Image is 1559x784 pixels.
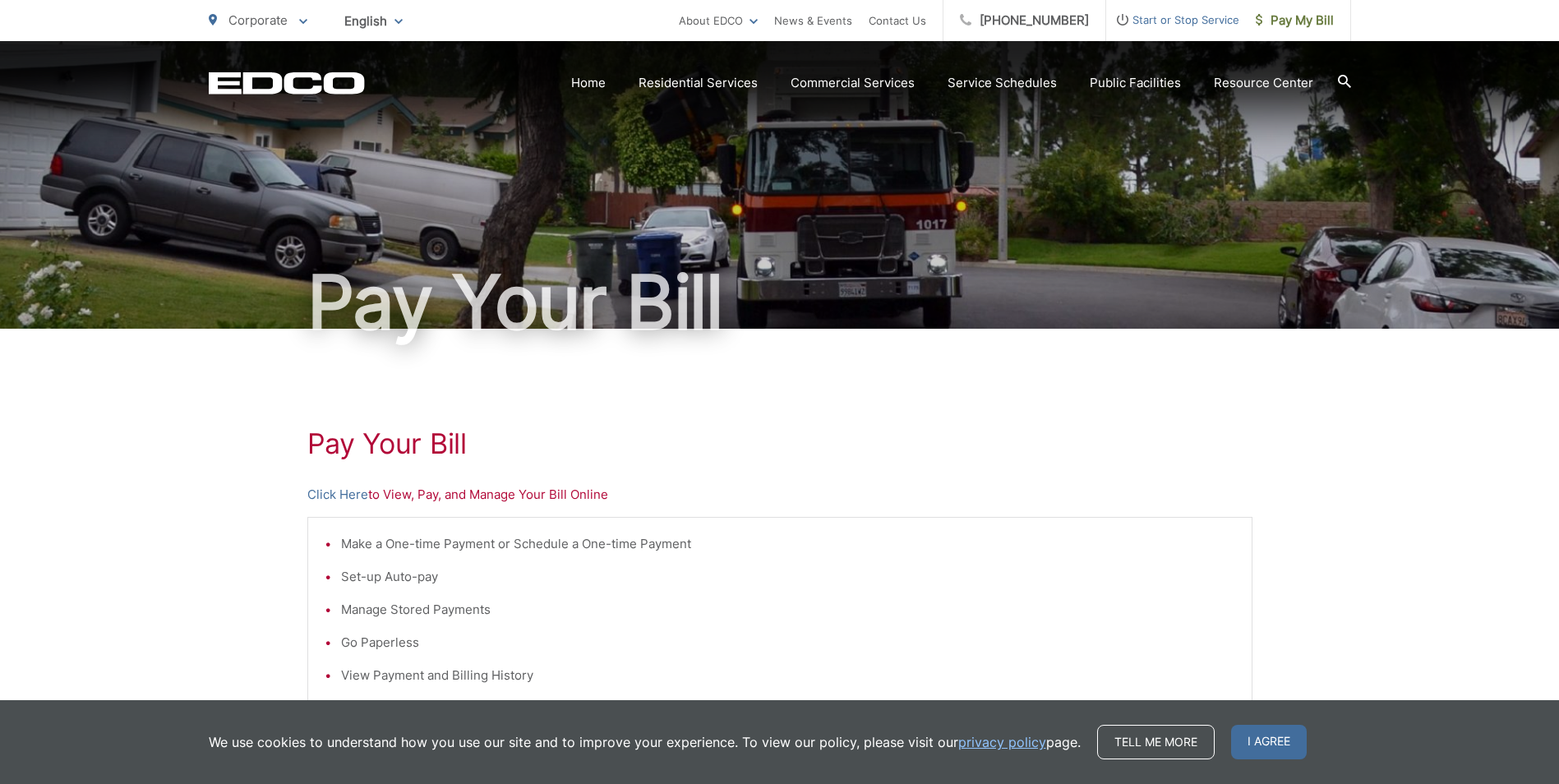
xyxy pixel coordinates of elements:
[307,485,1252,505] p: to View, Pay, and Manage Your Bill Online
[307,427,1252,460] h1: Pay Your Bill
[1097,725,1215,759] a: Tell me more
[1256,11,1334,30] span: Pay My Bill
[1214,73,1313,93] a: Resource Center
[228,12,288,28] span: Corporate
[791,73,915,93] a: Commercial Services
[679,11,758,30] a: About EDCO
[341,666,1235,685] li: View Payment and Billing History
[209,261,1351,344] h1: Pay Your Bill
[341,534,1235,554] li: Make a One-time Payment or Schedule a One-time Payment
[869,11,926,30] a: Contact Us
[341,633,1235,653] li: Go Paperless
[958,732,1046,752] a: privacy policy
[571,73,606,93] a: Home
[639,73,758,93] a: Residential Services
[341,567,1235,587] li: Set-up Auto-pay
[1231,725,1307,759] span: I agree
[209,732,1081,752] p: We use cookies to understand how you use our site and to improve your experience. To view our pol...
[209,71,365,95] a: EDCD logo. Return to the homepage.
[332,7,415,35] span: English
[341,600,1235,620] li: Manage Stored Payments
[774,11,852,30] a: News & Events
[1090,73,1181,93] a: Public Facilities
[948,73,1057,93] a: Service Schedules
[307,485,368,505] a: Click Here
